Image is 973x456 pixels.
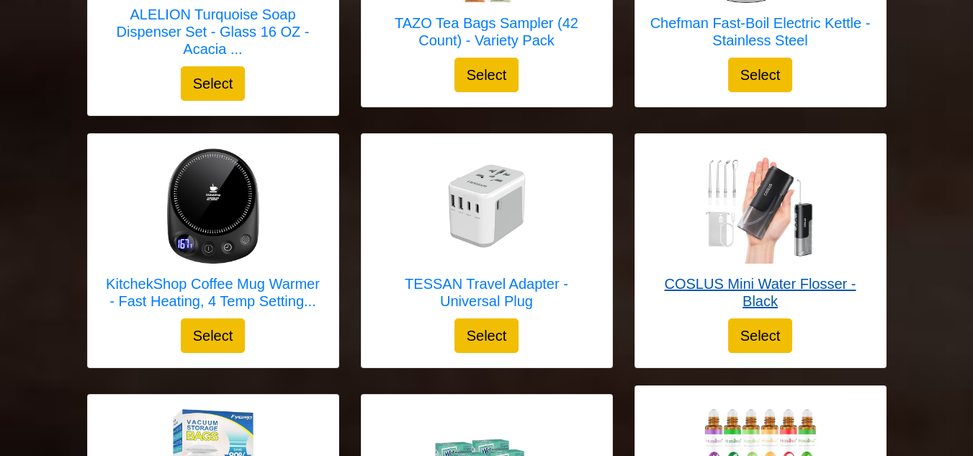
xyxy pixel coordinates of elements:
button: Select [181,318,246,353]
button: Select [181,66,246,101]
button: Select [454,58,519,92]
h5: Chefman Fast-Boil Electric Kettle - Stainless Steel [650,14,871,49]
button: Select [728,58,793,92]
img: TESSAN Travel Adapter - Universal Plug [429,148,544,264]
img: COSLUS Mini Water Flosser - Black [703,148,818,264]
h5: TESSAN Travel Adapter - Universal Plug [376,275,598,310]
a: COSLUS Mini Water Flosser - Black COSLUS Mini Water Flosser - Black [650,148,871,318]
a: TESSAN Travel Adapter - Universal Plug TESSAN Travel Adapter - Universal Plug [376,148,598,318]
button: Select [728,318,793,353]
button: Select [454,318,519,353]
h5: ALELION Turquoise Soap Dispenser Set - Glass 16 OZ - Acacia ... [102,6,324,58]
h5: KitchekShop Coffee Mug Warmer - Fast Heating, 4 Temp Setting... [102,275,324,310]
h5: COSLUS Mini Water Flosser - Black [650,275,871,310]
img: KitchekShop Coffee Mug Warmer - Fast Heating, 4 Temp Settings - Black [156,148,271,264]
a: KitchekShop Coffee Mug Warmer - Fast Heating, 4 Temp Settings - Black KitchekShop Coffee Mug Warm... [102,148,324,318]
h5: TAZO Tea Bags Sampler (42 Count) - Variety Pack [376,14,598,49]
